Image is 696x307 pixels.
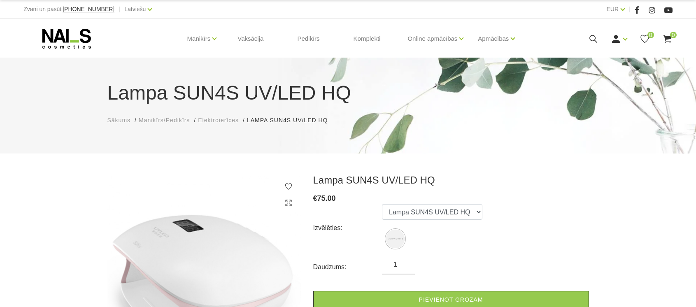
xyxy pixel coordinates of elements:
[139,116,190,125] a: Manikīrs/Pedikīrs
[647,32,654,38] span: 0
[670,32,677,38] span: 0
[313,194,317,202] span: €
[139,117,190,123] span: Manikīrs/Pedikīrs
[187,22,211,55] a: Manikīrs
[407,22,457,55] a: Online apmācības
[247,116,336,125] li: Lampa SUN4S UV/LED HQ
[291,19,326,58] a: Pedikīrs
[198,116,239,125] a: Elektroierīces
[313,221,382,235] div: Izvēlēties:
[478,22,509,55] a: Apmācības
[317,194,336,202] span: 75.00
[107,116,131,125] a: Sākums
[231,19,270,58] a: Vaksācija
[124,4,146,14] a: Latviešu
[313,260,382,274] div: Daudzums:
[119,4,120,14] span: |
[640,34,650,44] a: 0
[386,230,405,248] img: Lampa SUN4S UV/LED HQ
[23,4,114,14] div: Zvani un pasūti
[662,34,673,44] a: 0
[107,117,131,123] span: Sākums
[63,6,114,12] a: [PHONE_NUMBER]
[198,117,239,123] span: Elektroierīces
[347,19,387,58] a: Komplekti
[313,174,589,186] h3: Lampa SUN4S UV/LED HQ
[107,78,589,108] h1: Lampa SUN4S UV/LED HQ
[629,4,631,14] span: |
[607,4,619,14] a: EUR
